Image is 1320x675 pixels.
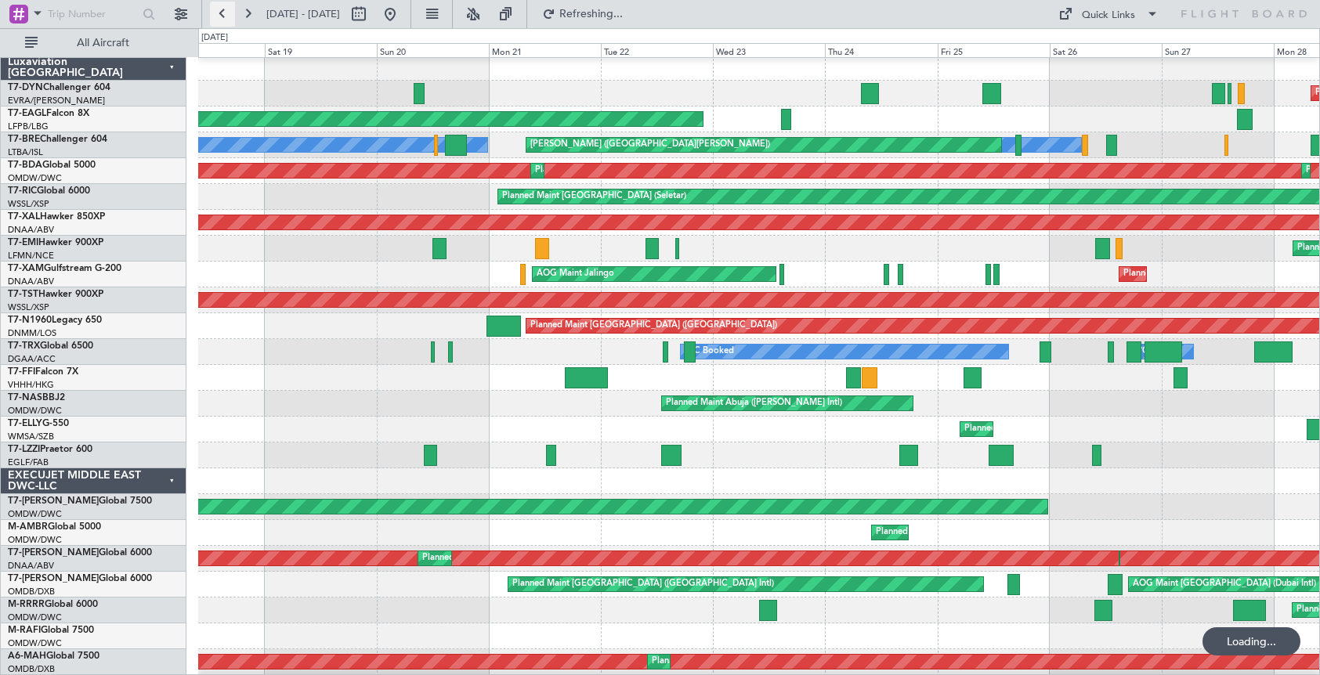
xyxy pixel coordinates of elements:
div: Planned Maint [GEOGRAPHIC_DATA] ([GEOGRAPHIC_DATA] Intl) [652,650,913,673]
a: T7-ELLYG-550 [8,419,69,428]
div: Planned Maint [GEOGRAPHIC_DATA] ([GEOGRAPHIC_DATA]) [876,521,1123,544]
a: OMDB/DXB [8,586,55,597]
span: T7-BRE [8,135,40,144]
div: Sun 27 [1162,43,1274,57]
div: Fri 18 [152,43,264,57]
a: WSSL/XSP [8,198,49,210]
a: DNMM/LOS [8,327,56,339]
a: T7-FFIFalcon 7X [8,367,78,377]
div: Tue 22 [601,43,713,57]
div: Planned Maint [GEOGRAPHIC_DATA] ([GEOGRAPHIC_DATA]) [530,314,777,337]
div: Planned Maint Dubai (Al Maktoum Intl) [422,547,577,570]
a: DNAA/ABV [8,560,54,572]
a: OMDW/DWC [8,405,62,417]
a: DNAA/ABV [8,224,54,236]
a: OMDW/DWC [8,508,62,520]
a: OMDW/DWC [8,534,62,546]
a: T7-EMIHawker 900XP [8,238,103,247]
div: AOG Maint [GEOGRAPHIC_DATA] (Dubai Intl) [1133,572,1316,596]
a: T7-EAGLFalcon 8X [8,109,89,118]
span: T7-XAL [8,212,40,222]
a: T7-NASBBJ2 [8,393,65,402]
span: T7-EMI [8,238,38,247]
span: T7-ELLY [8,419,42,428]
a: T7-RICGlobal 6000 [8,186,90,196]
div: [PERSON_NAME] ([GEOGRAPHIC_DATA][PERSON_NAME]) [530,133,770,157]
span: A6-MAH [8,652,46,661]
a: M-RRRRGlobal 6000 [8,600,98,609]
a: OMDW/DWC [8,637,62,649]
button: Quick Links [1051,2,1166,27]
input: Trip Number [48,2,138,26]
div: Wed 23 [713,43,825,57]
span: T7-NAS [8,393,42,402]
div: Sun 20 [377,43,489,57]
span: M-RRRR [8,600,45,609]
div: Sat 19 [265,43,377,57]
div: Loading... [1202,627,1300,655]
a: T7-TRXGlobal 6500 [8,341,93,351]
span: T7-BDA [8,161,42,170]
a: LFPB/LBG [8,121,49,132]
div: Planned Maint Abuja ([PERSON_NAME] Intl) [1123,262,1300,286]
span: T7-DYN [8,83,43,92]
a: DNAA/ABV [8,276,54,287]
a: OMDW/DWC [8,172,62,184]
div: Planned Maint Dubai (Al Maktoum Intl) [535,159,689,182]
a: WSSL/XSP [8,301,49,313]
a: EGLF/FAB [8,457,49,468]
a: T7-DYNChallenger 604 [8,83,110,92]
span: T7-[PERSON_NAME] [8,496,99,506]
a: T7-XAMGulfstream G-200 [8,264,121,273]
span: M-AMBR [8,522,48,532]
span: T7-LZZI [8,445,40,454]
span: T7-[PERSON_NAME] [8,548,99,558]
span: T7-RIC [8,186,37,196]
span: T7-TST [8,290,38,299]
div: [DATE] [201,31,228,45]
button: Refreshing... [535,2,629,27]
a: T7-BDAGlobal 5000 [8,161,96,170]
a: T7-LZZIPraetor 600 [8,445,92,454]
a: M-AMBRGlobal 5000 [8,522,101,532]
div: Quick Links [1082,8,1135,23]
div: Planned Maint Sharjah (Sharjah Intl) [964,417,1104,441]
span: T7-TRX [8,341,40,351]
a: T7-TSTHawker 900XP [8,290,103,299]
div: AOG Maint Jalingo [537,262,614,286]
a: OMDW/DWC [8,612,62,623]
span: All Aircraft [41,38,165,49]
a: T7-[PERSON_NAME]Global 6000 [8,548,152,558]
div: Mon 21 [489,43,601,57]
a: T7-XALHawker 850XP [8,212,105,222]
div: A/C Booked [685,340,734,363]
div: Thu 24 [825,43,937,57]
a: EVRA/[PERSON_NAME] [8,95,105,106]
span: T7-FFI [8,367,35,377]
span: Refreshing... [559,9,624,20]
a: LFMN/NCE [8,250,54,262]
span: [DATE] - [DATE] [266,7,340,21]
button: All Aircraft [17,31,170,56]
div: Planned Maint [GEOGRAPHIC_DATA] ([GEOGRAPHIC_DATA] Intl) [512,572,774,596]
span: T7-XAM [8,264,44,273]
a: T7-[PERSON_NAME]Global 7500 [8,496,152,506]
div: Planned Maint [GEOGRAPHIC_DATA] (Seletar) [502,185,686,208]
div: Sat 26 [1050,43,1162,57]
a: OMDB/DXB [8,663,55,675]
a: VHHH/HKG [8,379,54,391]
a: T7-BREChallenger 604 [8,135,107,144]
a: T7-N1960Legacy 650 [8,316,102,325]
a: WMSA/SZB [8,431,54,442]
span: M-RAFI [8,626,41,635]
span: T7-EAGL [8,109,46,118]
a: A6-MAHGlobal 7500 [8,652,99,661]
span: T7-[PERSON_NAME] [8,574,99,583]
a: LTBA/ISL [8,146,43,158]
span: T7-N1960 [8,316,52,325]
a: T7-[PERSON_NAME]Global 6000 [8,574,152,583]
div: Planned Maint Abuja ([PERSON_NAME] Intl) [666,392,842,415]
a: DGAA/ACC [8,353,56,365]
a: M-RAFIGlobal 7500 [8,626,94,635]
div: Fri 25 [938,43,1050,57]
